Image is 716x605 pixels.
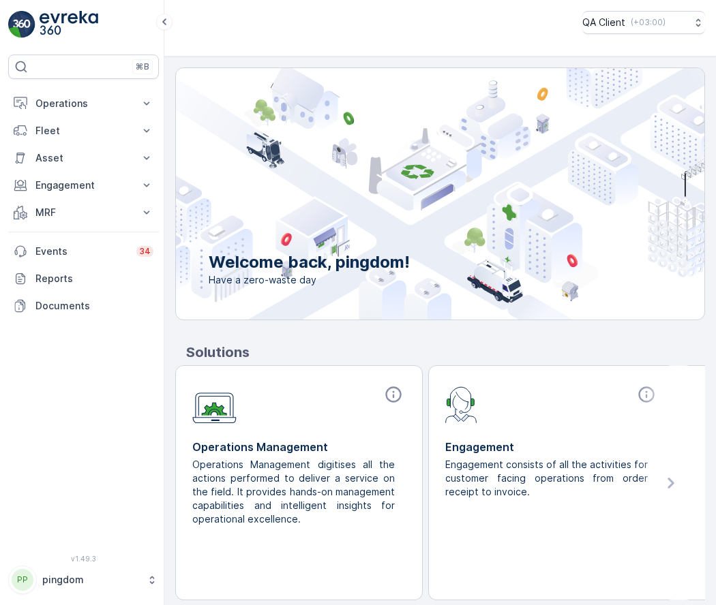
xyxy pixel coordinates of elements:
[8,90,159,117] button: Operations
[209,251,410,273] p: Welcome back, pingdom!
[8,238,159,265] a: Events34
[631,17,666,28] p: ( +03:00 )
[35,151,132,165] p: Asset
[12,569,33,591] div: PP
[8,199,159,226] button: MRF
[35,206,132,219] p: MRF
[8,144,159,172] button: Asset
[8,565,159,594] button: PPpingdom
[582,11,705,34] button: QA Client(+03:00)
[192,439,406,455] p: Operations Management
[35,272,153,285] p: Reports
[35,245,128,258] p: Events
[40,11,98,38] img: logo_light-DOdMpM7g.png
[582,16,625,29] p: QA Client
[35,299,153,313] p: Documents
[8,172,159,199] button: Engagement
[186,342,705,362] p: Solutions
[8,11,35,38] img: logo
[115,68,704,320] img: city illustration
[192,385,237,424] img: module-icon
[8,117,159,144] button: Fleet
[8,265,159,292] a: Reports
[8,555,159,563] span: v 1.49.3
[42,573,140,587] p: pingdom
[445,458,648,499] p: Engagement consists of all the activities for customer facing operations from order receipt to in...
[139,246,151,257] p: 34
[35,97,132,110] p: Operations
[445,385,477,423] img: module-icon
[35,179,132,192] p: Engagement
[8,292,159,320] a: Documents
[209,273,410,287] span: Have a zero-waste day
[192,458,395,526] p: Operations Management digitises all the actions performed to deliver a service on the field. It p...
[35,124,132,138] p: Fleet
[445,439,659,455] p: Engagement
[136,61,149,72] p: ⌘B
